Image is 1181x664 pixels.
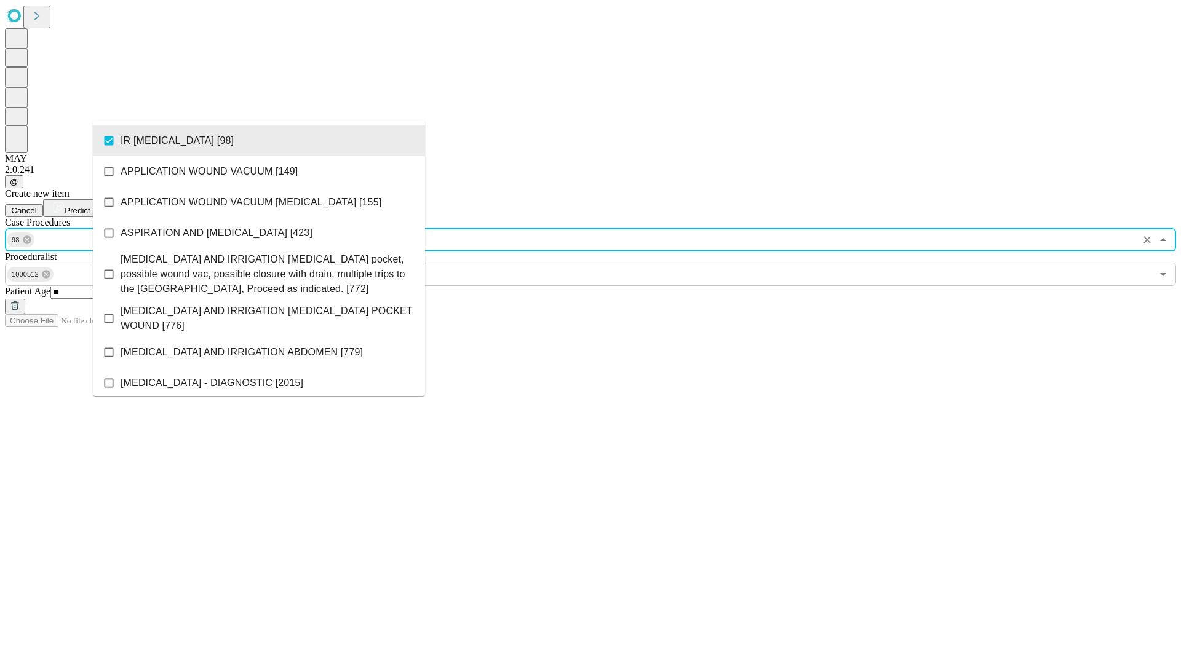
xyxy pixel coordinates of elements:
[121,133,234,148] span: IR [MEDICAL_DATA] [98]
[1155,266,1172,283] button: Open
[5,153,1176,164] div: MAY
[7,267,54,282] div: 1000512
[7,267,44,282] span: 1000512
[1139,231,1156,248] button: Clear
[5,286,50,296] span: Patient Age
[121,252,415,296] span: [MEDICAL_DATA] AND IRRIGATION [MEDICAL_DATA] pocket, possible wound vac, possible closure with dr...
[121,345,363,360] span: [MEDICAL_DATA] AND IRRIGATION ABDOMEN [779]
[7,232,34,247] div: 98
[10,177,18,186] span: @
[5,164,1176,175] div: 2.0.241
[121,195,381,210] span: APPLICATION WOUND VACUUM [MEDICAL_DATA] [155]
[5,217,70,227] span: Scheduled Procedure
[43,199,100,217] button: Predict
[5,188,70,199] span: Create new item
[121,376,303,390] span: [MEDICAL_DATA] - DIAGNOSTIC [2015]
[65,206,90,215] span: Predict
[11,206,37,215] span: Cancel
[1155,231,1172,248] button: Close
[5,204,43,217] button: Cancel
[121,304,415,333] span: [MEDICAL_DATA] AND IRRIGATION [MEDICAL_DATA] POCKET WOUND [776]
[5,175,23,188] button: @
[121,164,298,179] span: APPLICATION WOUND VACUUM [149]
[5,251,57,262] span: Proceduralist
[121,226,312,240] span: ASPIRATION AND [MEDICAL_DATA] [423]
[7,233,25,247] span: 98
